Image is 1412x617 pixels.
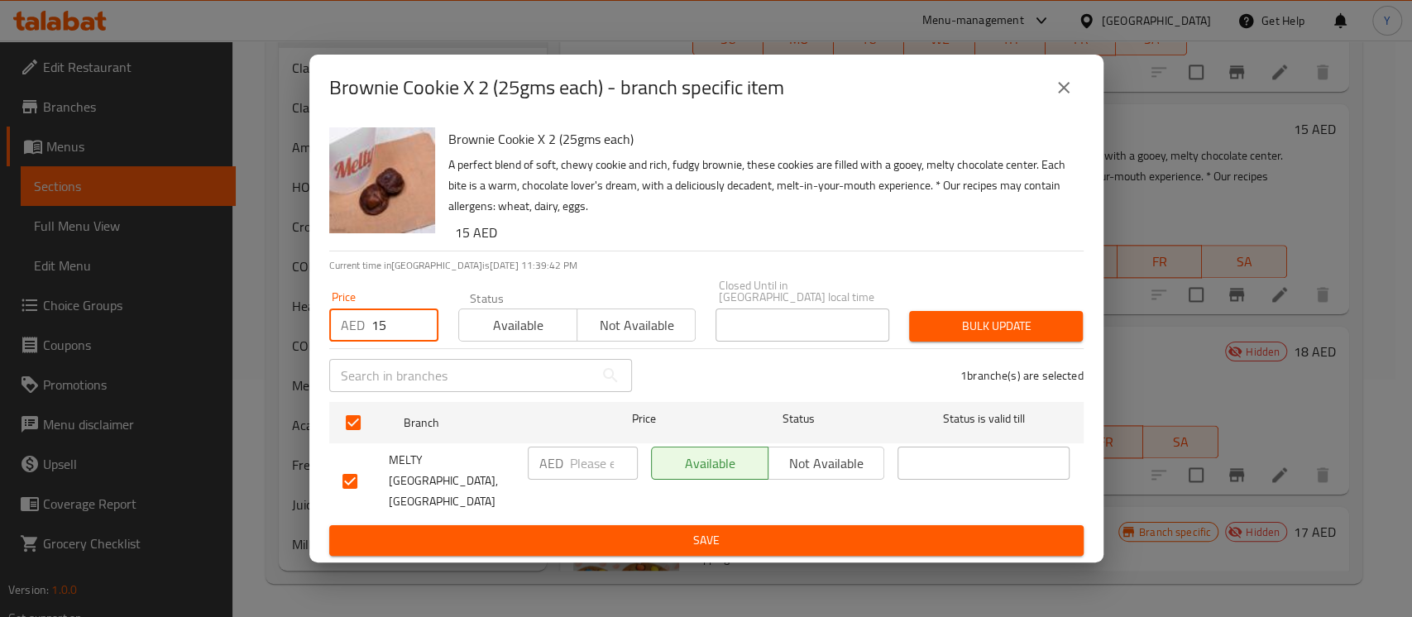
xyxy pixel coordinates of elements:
span: Available [658,452,762,476]
button: Not available [768,447,885,480]
button: Save [329,525,1084,556]
span: Branch [404,413,576,433]
button: close [1044,68,1084,108]
span: Not available [584,313,689,337]
p: AED [539,453,563,473]
input: Search in branches [329,359,594,392]
input: Please enter price [570,447,638,480]
button: Available [651,447,768,480]
span: Save [342,530,1070,551]
p: A perfect blend of soft, chewy cookie and rich, fudgy brownie, these cookies are filled with a go... [448,155,1070,217]
button: Bulk update [909,311,1083,342]
span: Status is valid till [897,409,1070,429]
span: Bulk update [922,316,1070,337]
h6: 15 AED [455,221,1070,244]
span: Status [712,409,884,429]
input: Please enter price [371,308,438,342]
p: AED [341,315,365,335]
button: Not available [577,308,696,342]
p: Current time in [GEOGRAPHIC_DATA] is [DATE] 11:39:42 PM [329,258,1084,273]
img: Brownie Cookie X 2 (25gms each) [329,127,435,233]
span: MELTY [GEOGRAPHIC_DATA], [GEOGRAPHIC_DATA] [389,450,515,512]
h6: Brownie Cookie X 2 (25gms each) [448,127,1070,151]
span: Price [589,409,699,429]
p: 1 branche(s) are selected [960,367,1084,384]
button: Available [458,308,577,342]
span: Not available [775,452,878,476]
h2: Brownie Cookie X 2 (25gms each) - branch specific item [329,74,784,101]
span: Available [466,313,571,337]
